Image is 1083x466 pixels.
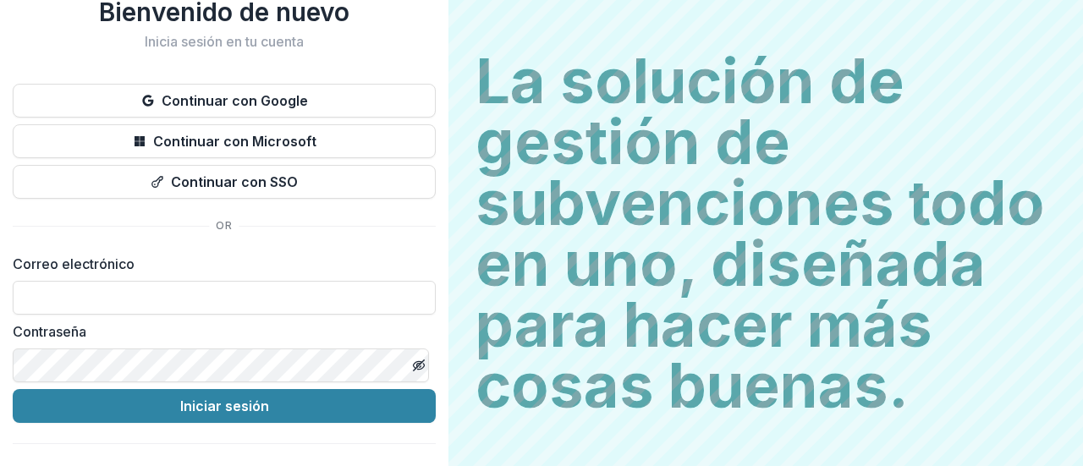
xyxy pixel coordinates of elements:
button: Iniciar sesión [13,389,436,423]
button: Continuar con Google [13,84,436,118]
font: Inicia sesión en tu cuenta [145,33,304,50]
font: Correo electrónico [13,255,135,272]
button: Continuar con SSO [13,165,436,199]
button: Activar o desactivar la visibilidad de la contraseña [405,352,432,379]
font: Continuar con Microsoft [153,133,316,150]
font: Continuar con SSO [171,173,298,190]
button: Continuar con Microsoft [13,124,436,158]
font: Iniciar sesión [180,397,269,414]
font: Continuar con Google [162,92,308,109]
font: Contraseña [13,323,86,340]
